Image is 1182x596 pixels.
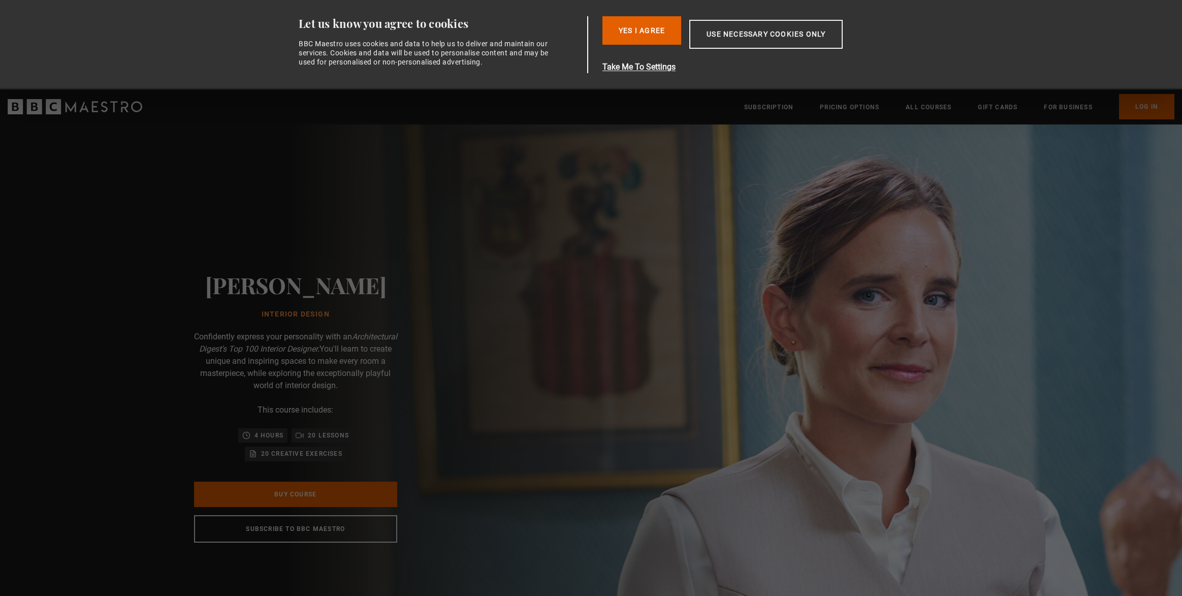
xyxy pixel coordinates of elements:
p: 20 lessons [308,430,349,441]
a: Log In [1119,94,1174,119]
p: Confidently express your personality with an You'll learn to create unique and inspiring spaces t... [194,331,397,392]
nav: Primary [744,94,1174,119]
p: 4 hours [254,430,283,441]
a: All Courses [906,102,951,112]
div: BBC Maestro uses cookies and data to help us to deliver and maintain our services. Cookies and da... [299,39,555,67]
h1: Interior Design [205,310,387,319]
button: Use necessary cookies only [689,20,843,49]
a: Gift Cards [978,102,1017,112]
p: This course includes: [258,404,333,416]
button: Yes I Agree [602,16,681,45]
h2: [PERSON_NAME] [205,272,387,298]
div: Let us know you agree to cookies [299,16,583,31]
svg: BBC Maestro [8,99,142,114]
a: For business [1044,102,1092,112]
a: Buy Course [194,482,397,507]
a: Subscribe to BBC Maestro [194,515,397,543]
a: Pricing Options [820,102,879,112]
p: 20 creative exercises [261,449,342,459]
i: Architectural Digest's Top 100 Interior Designer. [199,332,397,354]
a: Subscription [744,102,793,112]
button: Take Me To Settings [602,61,891,73]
